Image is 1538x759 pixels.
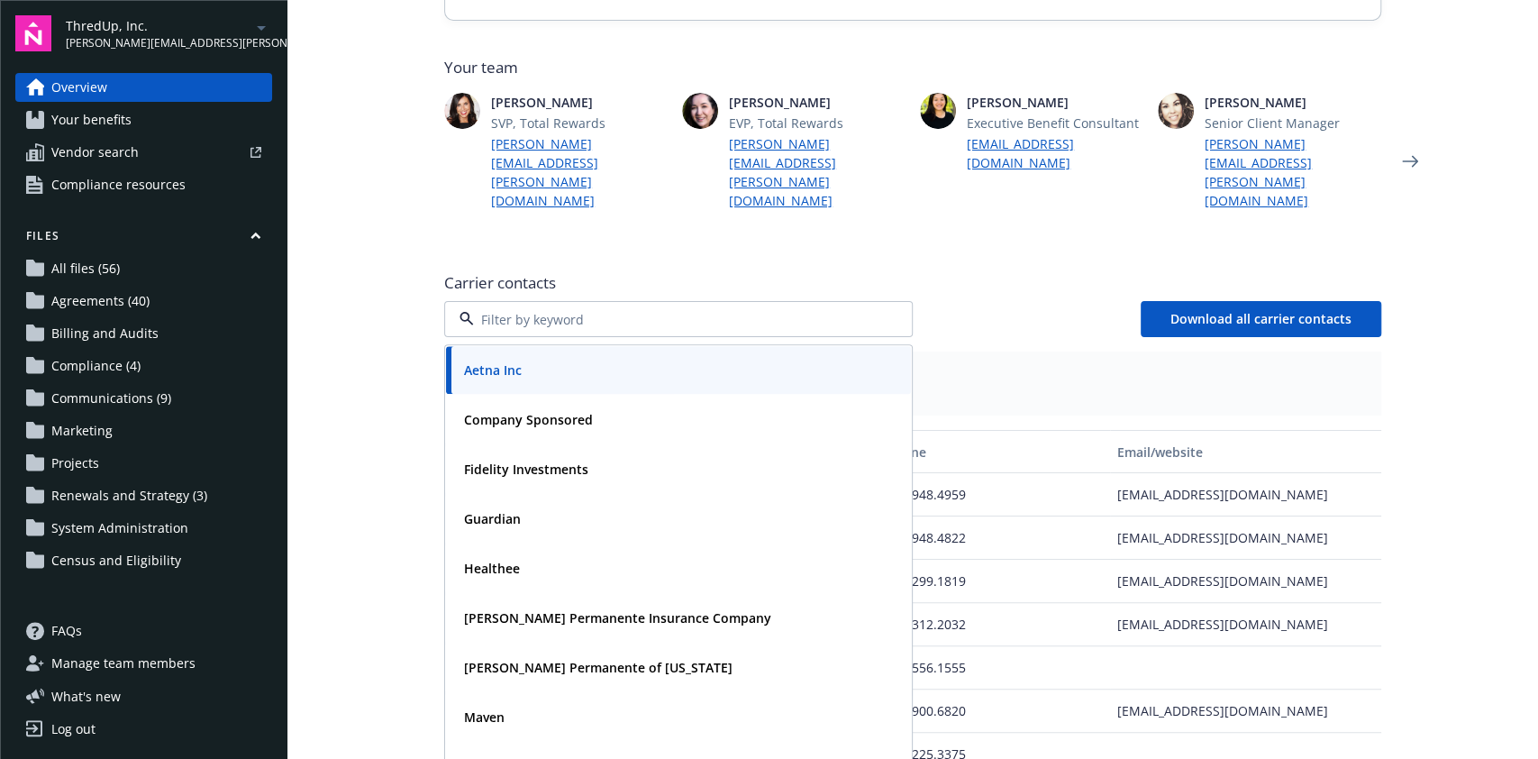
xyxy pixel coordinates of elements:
[878,430,1109,473] button: Phone
[1117,443,1374,462] div: Email/website
[464,461,588,478] strong: Fidelity Investments
[51,319,159,348] span: Billing and Audits
[1110,430,1381,473] button: Email/website
[15,416,272,445] a: Marketing
[51,546,181,575] span: Census and Eligibility
[459,382,1367,401] span: Medical PPO - (143910), HDHP PPO - (143910)
[51,449,99,478] span: Projects
[878,603,1109,646] div: 559.312.2032
[250,16,272,38] a: arrowDropDown
[66,15,272,51] button: ThredUp, Inc.[PERSON_NAME][EMAIL_ADDRESS][PERSON_NAME][DOMAIN_NAME]arrowDropDown
[51,352,141,380] span: Compliance (4)
[920,93,956,129] img: photo
[15,649,272,678] a: Manage team members
[51,73,107,102] span: Overview
[15,15,51,51] img: navigator-logo.svg
[15,384,272,413] a: Communications (9)
[729,114,906,133] span: EVP, Total Rewards
[51,649,196,678] span: Manage team members
[15,617,272,645] a: FAQs
[51,687,121,706] span: What ' s new
[1205,93,1381,112] span: [PERSON_NAME]
[464,560,520,577] strong: Healthee
[729,134,906,210] a: [PERSON_NAME][EMAIL_ADDRESS][PERSON_NAME][DOMAIN_NAME]
[464,411,593,428] strong: Company Sponsored
[1141,301,1381,337] button: Download all carrier contacts
[51,170,186,199] span: Compliance resources
[15,287,272,315] a: Agreements (40)
[51,254,120,283] span: All files (56)
[1110,690,1381,733] div: [EMAIL_ADDRESS][DOMAIN_NAME]
[464,609,771,626] strong: [PERSON_NAME] Permanente Insurance Company
[444,93,480,129] img: photo
[51,617,82,645] span: FAQs
[474,310,876,329] input: Filter by keyword
[491,114,668,133] span: SVP, Total Rewards
[15,138,272,167] a: Vendor search
[682,93,718,129] img: photo
[66,16,250,35] span: ThredUp, Inc.
[15,687,150,706] button: What's new
[51,287,150,315] span: Agreements (40)
[51,514,188,543] span: System Administration
[491,93,668,112] span: [PERSON_NAME]
[1205,114,1381,133] span: Senior Client Manager
[15,319,272,348] a: Billing and Audits
[967,114,1143,133] span: Executive Benefit Consultant
[878,646,1109,690] div: 800.556.1555
[1170,310,1351,327] span: Download all carrier contacts
[51,715,96,744] div: Log out
[1110,603,1381,646] div: [EMAIL_ADDRESS][DOMAIN_NAME]
[491,134,668,210] a: [PERSON_NAME][EMAIL_ADDRESS][PERSON_NAME][DOMAIN_NAME]
[15,73,272,102] a: Overview
[967,93,1143,112] span: [PERSON_NAME]
[15,105,272,134] a: Your benefits
[464,361,522,379] strong: Aetna Inc
[401,147,430,176] a: Previous
[886,443,1102,462] div: Phone
[878,690,1109,733] div: 860.900.6820
[15,254,272,283] a: All files (56)
[464,659,733,676] strong: [PERSON_NAME] Permanente of [US_STATE]
[878,560,1109,603] div: 959.299.1819
[1110,473,1381,517] div: [EMAIL_ADDRESS][DOMAIN_NAME]
[15,481,272,510] a: Renewals and Strategy (3)
[51,416,113,445] span: Marketing
[1205,134,1381,210] a: [PERSON_NAME][EMAIL_ADDRESS][PERSON_NAME][DOMAIN_NAME]
[15,170,272,199] a: Compliance resources
[967,134,1143,172] a: [EMAIL_ADDRESS][DOMAIN_NAME]
[1396,147,1424,176] a: Next
[444,57,1381,78] span: Your team
[51,105,132,134] span: Your benefits
[878,473,1109,517] div: 925.948.4959
[1110,517,1381,560] div: [EMAIL_ADDRESS][DOMAIN_NAME]
[1110,560,1381,603] div: [EMAIL_ADDRESS][DOMAIN_NAME]
[51,384,171,413] span: Communications (9)
[464,510,521,527] strong: Guardian
[15,449,272,478] a: Projects
[729,93,906,112] span: [PERSON_NAME]
[51,481,207,510] span: Renewals and Strategy (3)
[66,35,250,51] span: [PERSON_NAME][EMAIL_ADDRESS][PERSON_NAME][DOMAIN_NAME]
[15,228,272,251] button: Files
[464,709,505,726] strong: Maven
[444,272,1381,294] span: Carrier contacts
[878,517,1109,560] div: 925.948.4822
[15,546,272,575] a: Census and Eligibility
[459,366,1367,382] span: Plan types
[1158,93,1194,129] img: photo
[51,138,139,167] span: Vendor search
[15,514,272,543] a: System Administration
[15,352,272,380] a: Compliance (4)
